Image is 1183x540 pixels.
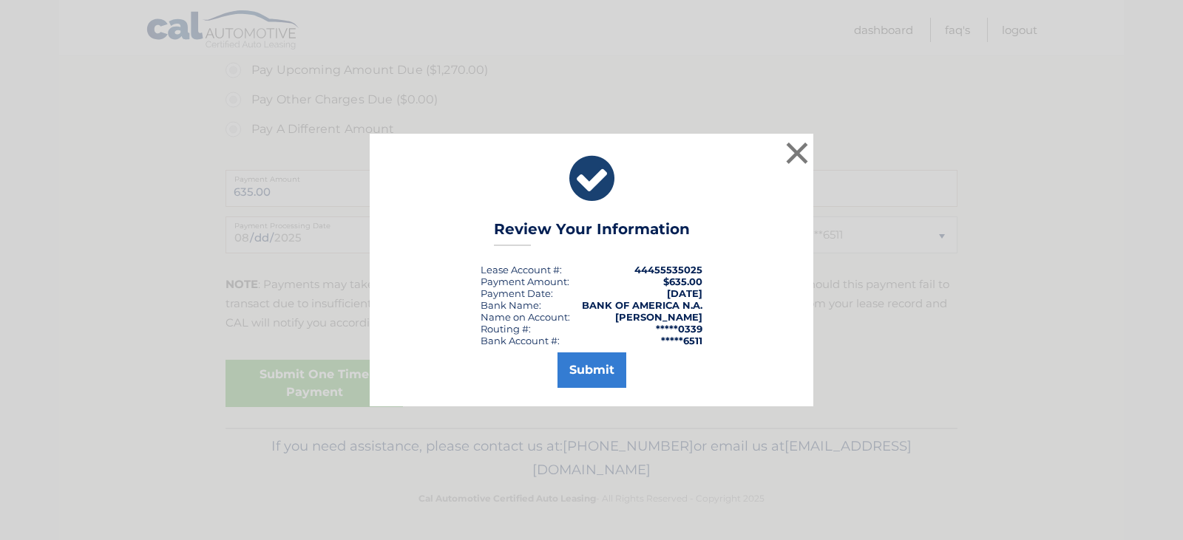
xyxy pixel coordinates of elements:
[481,287,551,299] span: Payment Date
[494,220,690,246] h3: Review Your Information
[481,299,541,311] div: Bank Name:
[582,299,702,311] strong: BANK OF AMERICA N.A.
[481,323,531,335] div: Routing #:
[481,335,560,346] div: Bank Account #:
[481,287,553,299] div: :
[782,138,812,168] button: ×
[481,311,570,323] div: Name on Account:
[557,352,626,388] button: Submit
[615,311,702,323] strong: [PERSON_NAME]
[667,287,702,299] span: [DATE]
[663,276,702,287] span: $635.00
[481,276,569,287] div: Payment Amount:
[481,264,562,276] div: Lease Account #:
[634,264,702,276] strong: 44455535025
